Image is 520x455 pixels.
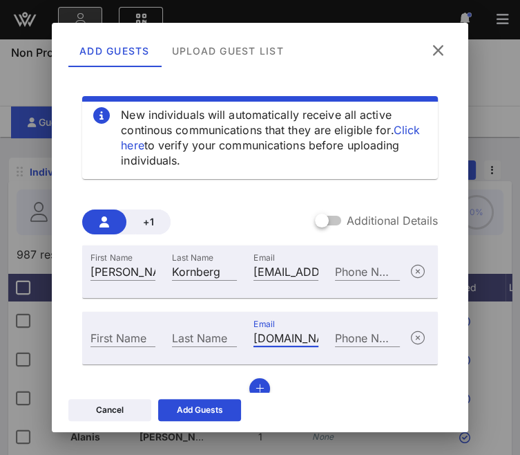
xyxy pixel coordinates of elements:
label: Last Name [172,252,213,263]
div: Upload Guest List [161,34,295,67]
label: First Name [90,252,133,263]
div: Add Guests [177,403,223,417]
span: +1 [137,216,160,228]
button: Add Guests [158,399,241,421]
label: Email [253,252,275,263]
button: Cancel [68,399,151,421]
div: New individuals will automatically receive all active continous communications that they are elig... [121,107,426,168]
label: Email [253,319,275,329]
a: Click here [121,123,420,152]
div: Cancel [96,403,124,417]
input: Email [253,328,318,346]
button: +1 [126,210,171,234]
label: Additional Details [347,214,438,228]
div: Add Guests [68,34,161,67]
